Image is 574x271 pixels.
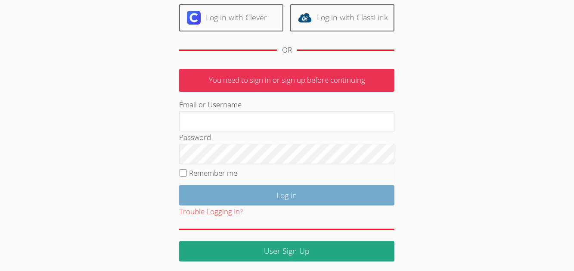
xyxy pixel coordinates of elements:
a: User Sign Up [179,241,394,262]
button: Trouble Logging In? [179,206,243,218]
a: Log in with ClassLink [290,4,394,31]
div: OR [282,44,292,56]
label: Email or Username [179,100,242,109]
a: Log in with Clever [179,4,283,31]
p: You need to sign in or sign up before continuing [179,69,394,92]
label: Password [179,132,211,142]
img: classlink-logo-d6bb404cc1216ec64c9a2012d9dc4662098be43eaf13dc465df04b49fa7ab582.svg [298,11,312,25]
label: Remember me [189,168,238,178]
img: clever-logo-6eab21bc6e7a338710f1a6ff85c0baf02591cd810cc4098c63d3a4b26e2feb20.svg [187,11,201,25]
input: Log in [179,185,394,206]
